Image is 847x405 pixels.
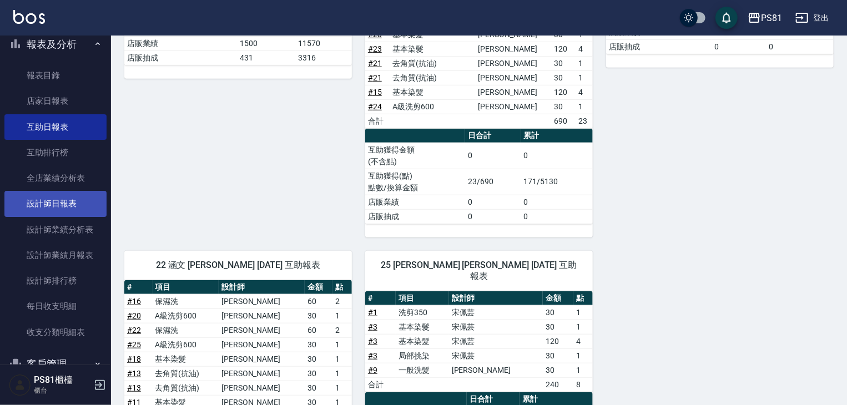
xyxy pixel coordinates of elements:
td: 120 [543,334,573,348]
a: 設計師業績分析表 [4,217,107,242]
td: [PERSON_NAME] [219,337,305,352]
td: 去角質(抗油) [153,381,219,395]
a: #9 [368,366,377,374]
td: 0 [465,143,521,169]
td: 0 [712,39,767,54]
td: 0 [465,195,521,209]
a: 設計師排行榜 [4,268,107,293]
td: 120 [551,42,576,56]
a: #3 [368,351,377,360]
td: 171/5130 [521,169,593,195]
td: 去角質(抗油) [390,56,475,70]
td: 431 [237,50,296,65]
td: 洗剪350 [396,305,449,320]
td: 0 [521,195,593,209]
a: 互助排行榜 [4,140,107,165]
a: 設計師業績月報表 [4,242,107,268]
a: 收支分類明細表 [4,320,107,345]
a: 全店業績分析表 [4,165,107,191]
td: 宋佩芸 [449,334,543,348]
td: 4 [576,85,593,99]
td: 60 [305,323,333,337]
td: 2 [332,323,352,337]
th: 日合計 [465,129,521,143]
th: 項目 [153,280,219,295]
td: 1 [573,320,593,334]
button: 報表及分析 [4,30,107,59]
table: a dense table [365,129,593,224]
td: 一般洗髮 [396,363,449,377]
td: [PERSON_NAME] [476,42,551,56]
td: A級洗剪600 [390,99,475,114]
td: 互助獲得金額 (不含點) [365,143,465,169]
td: 互助獲得(點) 點數/換算金額 [365,169,465,195]
td: 1 [332,352,352,366]
td: [PERSON_NAME] [219,352,305,366]
button: PS81 [743,7,786,29]
td: 120 [551,85,576,99]
td: 4 [576,42,593,56]
th: 金額 [543,291,573,306]
p: 櫃台 [34,386,90,396]
td: A級洗剪600 [153,337,219,352]
a: 設計師日報表 [4,191,107,216]
td: [PERSON_NAME] [476,56,551,70]
td: [PERSON_NAME] [219,294,305,308]
td: [PERSON_NAME] [449,363,543,377]
td: 1 [332,381,352,395]
td: 1 [576,70,593,85]
button: 客戶管理 [4,350,107,378]
td: 30 [551,56,576,70]
td: 宋佩芸 [449,320,543,334]
h5: PS81櫃檯 [34,374,90,386]
td: 30 [305,337,333,352]
span: 25 [PERSON_NAME] [PERSON_NAME] [DATE] 互助報表 [379,260,579,282]
div: PS81 [761,11,782,25]
td: 合計 [365,114,390,128]
td: 店販抽成 [606,39,712,54]
a: #25 [127,340,141,349]
a: 互助日報表 [4,114,107,140]
td: 30 [543,363,573,377]
td: 局部挑染 [396,348,449,363]
td: 去角質(抗油) [153,366,219,381]
a: #24 [368,102,382,111]
td: 宋佩芸 [449,305,543,320]
button: save [715,7,738,29]
a: #3 [368,322,377,331]
td: 1 [576,56,593,70]
td: 宋佩芸 [449,348,543,363]
td: 店販業績 [365,195,465,209]
td: [PERSON_NAME] [219,366,305,381]
td: 0 [767,39,834,54]
td: [PERSON_NAME] [476,85,551,99]
td: 基本染髮 [390,42,475,56]
td: 30 [305,366,333,381]
td: 1 [576,99,593,114]
td: 11570 [296,36,352,50]
a: #3 [368,337,377,346]
img: Person [9,374,31,396]
a: #23 [368,44,382,53]
td: 1 [332,337,352,352]
td: 0 [465,209,521,224]
td: 基本染髮 [396,334,449,348]
td: 1 [332,308,352,323]
th: 點 [573,291,593,306]
td: 0 [521,209,593,224]
td: 30 [543,305,573,320]
th: 項目 [396,291,449,306]
td: 2 [332,294,352,308]
a: #13 [127,383,141,392]
a: 每日收支明細 [4,293,107,319]
a: 店家日報表 [4,88,107,114]
td: 保濕洗 [153,323,219,337]
td: 去角質(抗油) [390,70,475,85]
a: #22 [127,326,141,335]
a: #23 [368,30,382,39]
a: 報表目錄 [4,63,107,88]
th: # [124,280,153,295]
td: 店販抽成 [365,209,465,224]
td: 1 [573,363,593,377]
td: [PERSON_NAME] [219,308,305,323]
